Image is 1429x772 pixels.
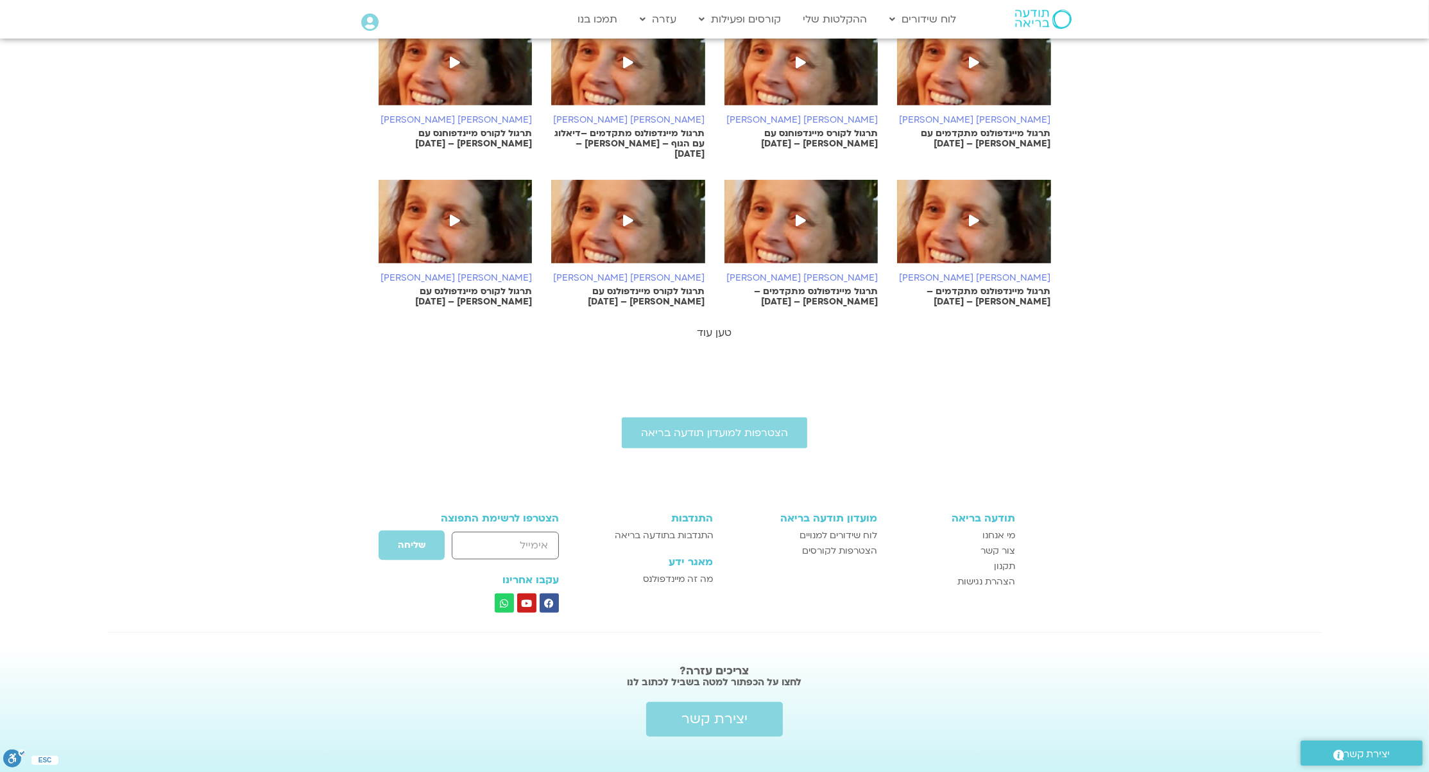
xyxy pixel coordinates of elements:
img: %D7%A1%D7%99%D7%92%D7%9C-%D7%91%D7%99%D7%A8%D7%9F-%D7%90%D7%91%D7%95%D7%97%D7%A6%D7%99%D7%A8%D7%9... [724,22,878,118]
h6: [PERSON_NAME] [PERSON_NAME] [897,115,1051,125]
a: טען עוד [697,326,732,340]
h6: [PERSON_NAME] [PERSON_NAME] [551,115,705,125]
form: טופס חדש [414,530,560,567]
img: %D7%A1%D7%99%D7%92%D7%9C-%D7%91%D7%99%D7%A8%D7%9F-%D7%90%D7%91%D7%95%D7%97%D7%A6%D7%99%D7%A8%D7%9... [897,22,1051,118]
span: הצהרת נגישות [958,574,1016,590]
span: הצטרפות לקורסים [802,543,877,559]
p: תרגול מיינדפולנס מתקדמים – [PERSON_NAME] – [DATE] [724,286,878,307]
a: [PERSON_NAME] [PERSON_NAME]תרגול מיינדפולנס מתקדמים עם [PERSON_NAME] – [DATE] [897,22,1051,149]
a: צור קשר [890,543,1016,559]
span: תקנון [995,559,1016,574]
a: עזרה [633,7,683,31]
h3: התנדבות [594,513,713,524]
span: צור קשר [981,543,1016,559]
p: תרגול לקורס מיינדפוחנס עם [PERSON_NAME] – [DATE] [379,128,533,149]
h3: מאגר ידע [594,556,713,568]
p: תרגול מיינדפולנס מתקדמים עם [PERSON_NAME] – [DATE] [897,128,1051,149]
span: הצטרפות למועדון תודעה בריאה [641,427,788,439]
a: הצהרת נגישות [890,574,1016,590]
a: תקנון [890,559,1016,574]
a: [PERSON_NAME] [PERSON_NAME]תרגול לקורס מיינדפולנס עם [PERSON_NAME] – [DATE] [379,180,533,307]
p: תרגול לקורס מיינדפולנס עם [PERSON_NAME] – [DATE] [551,286,705,307]
h6: [PERSON_NAME] [PERSON_NAME] [379,115,533,125]
a: תמכו בנו [571,7,624,31]
img: %D7%A1%D7%99%D7%92%D7%9C-%D7%91%D7%99%D7%A8%D7%9F-%D7%90%D7%91%D7%95%D7%97%D7%A6%D7%99%D7%A8%D7%9... [897,180,1051,276]
a: [PERSON_NAME] [PERSON_NAME]תרגול לקורס מיינדפוחנס עם [PERSON_NAME] – [DATE] [724,22,878,149]
h3: מועדון תודעה בריאה [726,513,877,524]
span: מה זה מיינדפולנס [644,572,714,587]
h3: עקבו אחרינו [414,574,560,586]
a: הצטרפות למועדון תודעה בריאה [622,417,807,448]
img: %D7%A1%D7%99%D7%92%D7%9C-%D7%91%D7%99%D7%A8%D7%9F-%D7%90%D7%91%D7%95%D7%97%D7%A6%D7%99%D7%A8%D7%9... [379,180,533,276]
h6: [PERSON_NAME] [PERSON_NAME] [897,273,1051,283]
a: מה זה מיינדפולנס [594,572,713,587]
h6: [PERSON_NAME] [PERSON_NAME] [551,273,705,283]
h6: [PERSON_NAME] [PERSON_NAME] [724,115,878,125]
img: תודעה בריאה [1015,10,1072,29]
span: התנדבות בתודעה בריאה [615,528,714,543]
span: מי אנחנו [983,528,1016,543]
h6: [PERSON_NAME] [PERSON_NAME] [724,273,878,283]
h3: הצטרפו לרשימת התפוצה [414,513,560,524]
input: אימייל [452,532,559,559]
a: [PERSON_NAME] [PERSON_NAME]תרגול מיינדפולנס מתקדמים –דיאלוג עם הגוף – [PERSON_NAME] – [DATE] [551,22,705,159]
img: %D7%A1%D7%99%D7%92%D7%9C-%D7%91%D7%99%D7%A8%D7%9F-%D7%90%D7%91%D7%95%D7%97%D7%A6%D7%99%D7%A8%D7%9... [551,22,705,118]
span: לוח שידורים למנויים [800,528,877,543]
a: יצירת קשר [1301,741,1423,766]
p: תרגול לקורס מיינדפולנס עם [PERSON_NAME] – [DATE] [379,286,533,307]
a: [PERSON_NAME] [PERSON_NAME]תרגול לקורס מיינדפולנס עם [PERSON_NAME] – [DATE] [551,180,705,307]
a: הצטרפות לקורסים [726,543,877,559]
span: שליחה [398,540,425,550]
a: התנדבות בתודעה בריאה [594,528,713,543]
img: %D7%A1%D7%99%D7%92%D7%9C-%D7%91%D7%99%D7%A8%D7%9F-%D7%90%D7%91%D7%95%D7%97%D7%A6%D7%99%D7%A8%D7%9... [379,22,533,118]
h3: תודעה בריאה [890,513,1016,524]
p: תרגול מיינדפולנס מתקדמים –דיאלוג עם הגוף – [PERSON_NAME] – [DATE] [551,128,705,159]
p: תרגול לקורס מיינדפוחנס עם [PERSON_NAME] – [DATE] [724,128,878,149]
h2: צריכים עזרה? [381,665,1048,678]
a: קורסים ופעילות [692,7,787,31]
a: [PERSON_NAME] [PERSON_NAME]תרגול מיינדפולנס מתקדמים – [PERSON_NAME] – [DATE] [897,180,1051,307]
a: מי אנחנו [890,528,1016,543]
h2: לחצו על הכפתור למטה בשביל לכתוב לנו [381,676,1048,689]
a: ההקלטות שלי [797,7,874,31]
span: יצירת קשר [681,712,748,727]
a: יצירת קשר [646,702,783,737]
img: %D7%A1%D7%99%D7%92%D7%9C-%D7%91%D7%99%D7%A8%D7%9F-%D7%90%D7%91%D7%95%D7%97%D7%A6%D7%99%D7%A8%D7%9... [724,180,878,276]
img: %D7%A1%D7%99%D7%92%D7%9C-%D7%91%D7%99%D7%A8%D7%9F-%D7%90%D7%91%D7%95%D7%97%D7%A6%D7%99%D7%A8%D7%9... [551,180,705,276]
h6: [PERSON_NAME] [PERSON_NAME] [379,273,533,283]
a: [PERSON_NAME] [PERSON_NAME]תרגול מיינדפולנס מתקדמים – [PERSON_NAME] – [DATE] [724,180,878,307]
a: [PERSON_NAME] [PERSON_NAME]תרגול לקורס מיינדפוחנס עם [PERSON_NAME] – [DATE] [379,22,533,149]
a: לוח שידורים [884,7,963,31]
p: תרגול מיינדפולנס מתקדמים – [PERSON_NAME] – [DATE] [897,286,1051,307]
a: לוח שידורים למנויים [726,528,877,543]
span: יצירת קשר [1344,746,1390,763]
button: שליחה [378,530,445,561]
